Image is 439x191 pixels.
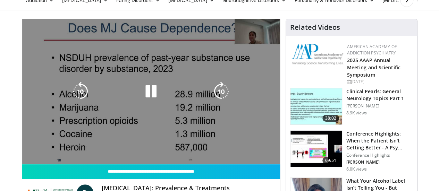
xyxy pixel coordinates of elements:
p: [PERSON_NAME] [346,159,413,165]
a: American Academy of Addiction Psychiatry [347,44,397,56]
a: 38:02 Clinical Pearls: General Neurology Topics Part 1 [PERSON_NAME] 8.9K views [290,88,413,125]
a: 2025 AAAP Annual Meeting and Scientific Symposium [347,57,400,78]
span: 38:02 [322,115,339,122]
h3: Clinical Pearls: General Neurology Topics Part 1 [346,88,413,102]
span: 69:51 [322,157,339,164]
h3: Conference Highlights: When the Patient Isn't Getting Better - A Psy… [346,130,413,151]
video-js: Video Player [22,19,280,164]
img: 4362ec9e-0993-4580-bfd4-8e18d57e1d49.150x105_q85_crop-smart_upscale.jpg [290,131,342,167]
img: 91ec4e47-6cc3-4d45-a77d-be3eb23d61cb.150x105_q85_crop-smart_upscale.jpg [290,88,342,124]
img: f7c290de-70ae-47e0-9ae1-04035161c232.png.150x105_q85_autocrop_double_scale_upscale_version-0.2.png [292,44,344,65]
p: Conference Highlights [346,153,413,158]
p: 8.9K views [346,110,367,116]
p: [PERSON_NAME] [346,103,413,109]
p: 6.0K views [346,166,367,172]
h4: Related Videos [290,23,340,32]
a: 69:51 Conference Highlights: When the Patient Isn't Getting Better - A Psy… Conference Highlights... [290,130,413,172]
div: [DATE] [347,79,412,85]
